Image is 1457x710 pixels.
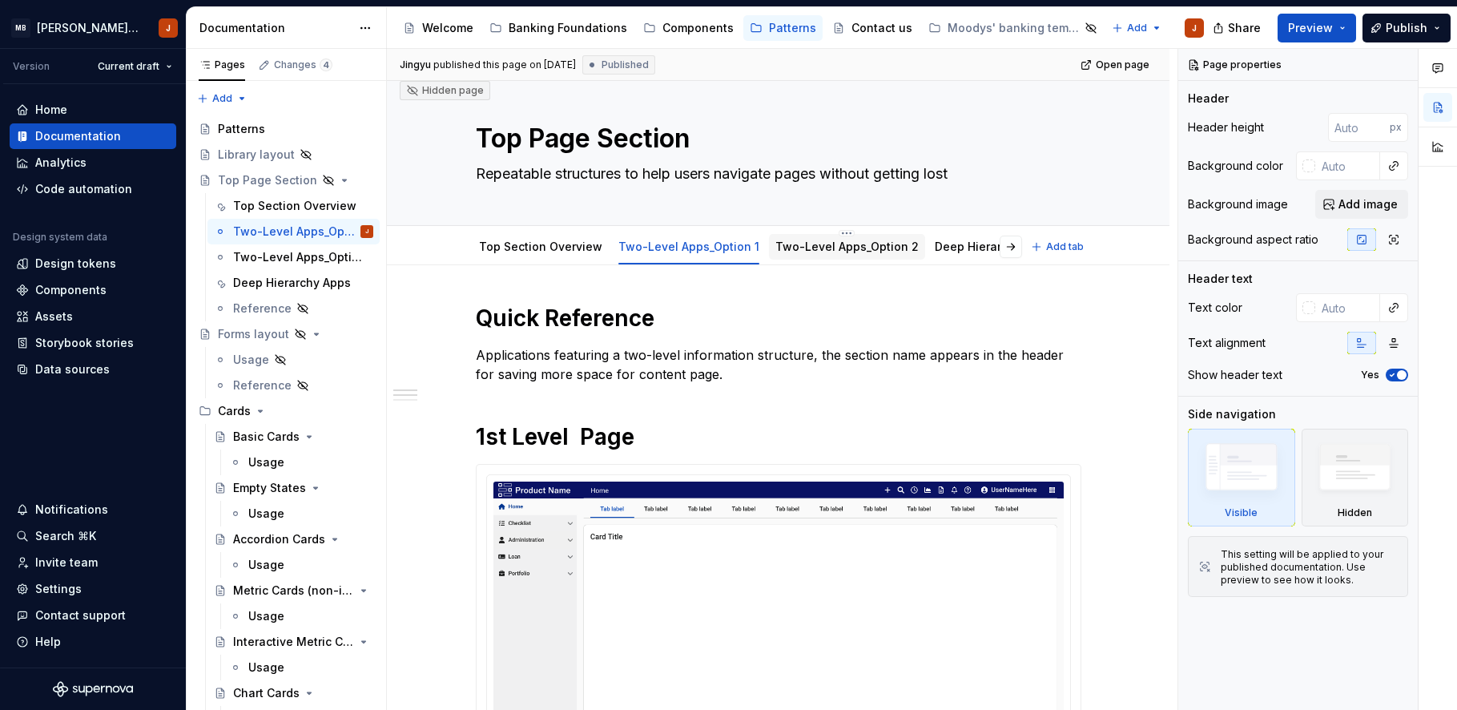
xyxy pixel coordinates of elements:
a: Usage [223,450,380,475]
button: Add image [1315,190,1408,219]
a: Usage [207,347,380,373]
textarea: Repeatable structures to help users navigate pages without getting lost [473,161,1078,187]
button: Add tab [1026,236,1091,258]
div: Empty States [233,480,306,496]
span: 4 [320,58,332,71]
div: Top Page Section [218,172,317,188]
strong: 1st Level Page [476,423,634,450]
div: MB [11,18,30,38]
div: Usage [233,352,269,368]
a: Settings [10,576,176,602]
div: published this page on [DATE] [433,58,576,71]
div: Components [662,20,734,36]
p: Applications featuring a two-level information structure, the section name appears in the header ... [476,345,1081,384]
input: Auto [1328,113,1390,142]
span: Add tab [1046,240,1084,253]
div: Deep Hierarchy Apps [928,229,1059,263]
div: Design system data [13,231,107,244]
a: Patterns [192,116,380,142]
div: Interactive Metric Cards [233,634,354,650]
div: Version [13,60,50,73]
input: Auto [1315,151,1380,180]
div: Contact support [35,607,126,623]
button: Search ⌘K [10,523,176,549]
a: Usage [223,603,380,629]
textarea: Top Page Section [473,119,1078,158]
div: Header [1188,91,1229,107]
a: Contact us [826,15,919,41]
button: Add [1107,17,1167,39]
div: Components [35,282,107,298]
div: Accordion Cards [233,531,325,547]
input: Auto [1315,293,1380,322]
div: Patterns [769,20,816,36]
div: Storybook stories [35,335,134,351]
div: Background color [1188,158,1283,174]
a: Library layout [192,142,380,167]
a: Usage [223,552,380,578]
button: Notifications [10,497,176,522]
div: Metric Cards (non-interaction) [233,583,354,599]
div: Usage [248,660,284,676]
div: Usage [248,557,284,573]
div: Background image [1188,196,1288,212]
a: Two-Level Apps_Option 1J [207,219,380,244]
a: Documentation [10,123,176,149]
div: Header text [1188,271,1253,287]
label: Yes [1361,369,1379,381]
div: J [365,224,368,240]
div: Home [35,102,67,118]
a: Top Page Section [192,167,380,193]
a: Metric Cards (non-interaction) [207,578,380,603]
div: Usage [248,506,284,522]
div: Page tree [396,12,1104,44]
div: Documentation [199,20,351,36]
div: Background aspect ratio [1188,232,1318,248]
span: Open page [1096,58,1149,71]
a: Usage [223,655,380,680]
div: Two-Level Apps_Option 2 [769,229,925,263]
div: Side navigation [1188,406,1276,422]
a: Components [10,277,176,303]
div: Usage [248,608,284,624]
a: Two-Level Apps_Option 2 [775,240,919,253]
a: Assets [10,304,176,329]
div: J [1192,22,1197,34]
button: Share [1205,14,1271,42]
div: Analytics [35,155,87,171]
span: Add [212,92,232,105]
div: Top Section Overview [473,229,609,263]
div: Reference [233,377,292,393]
div: Hidden [1302,429,1409,526]
div: Two-Level Apps_Option 1 [612,229,766,263]
div: Assets [35,309,73,325]
div: Deep Hierarchy Apps [233,275,351,291]
svg: Supernova Logo [53,681,133,697]
a: Interactive Metric Cards [207,629,380,655]
div: Show header text [1188,367,1282,383]
div: Documentation [35,128,121,144]
div: Invite team [35,555,98,571]
a: Top Section Overview [207,193,380,219]
a: Code automation [10,176,176,202]
div: Two-Level Apps_Option 1 [233,224,357,240]
div: Hidden [1338,506,1372,519]
span: Jingyu [400,58,431,71]
div: Settings [35,581,82,597]
a: Invite team [10,550,176,575]
a: Open page [1076,54,1157,76]
div: Chart Cards [233,685,300,701]
a: Empty States [207,475,380,501]
a: Top Section Overview [479,240,602,253]
a: Basic Cards [207,424,380,450]
div: Hidden page [406,84,484,97]
button: Current draft [91,55,179,78]
div: Library layout [218,147,295,163]
span: Preview [1288,20,1333,36]
div: Cards [192,398,380,424]
div: Text alignment [1188,335,1266,351]
div: Top Section Overview [233,198,356,214]
span: Published [602,58,649,71]
div: J [166,22,171,34]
